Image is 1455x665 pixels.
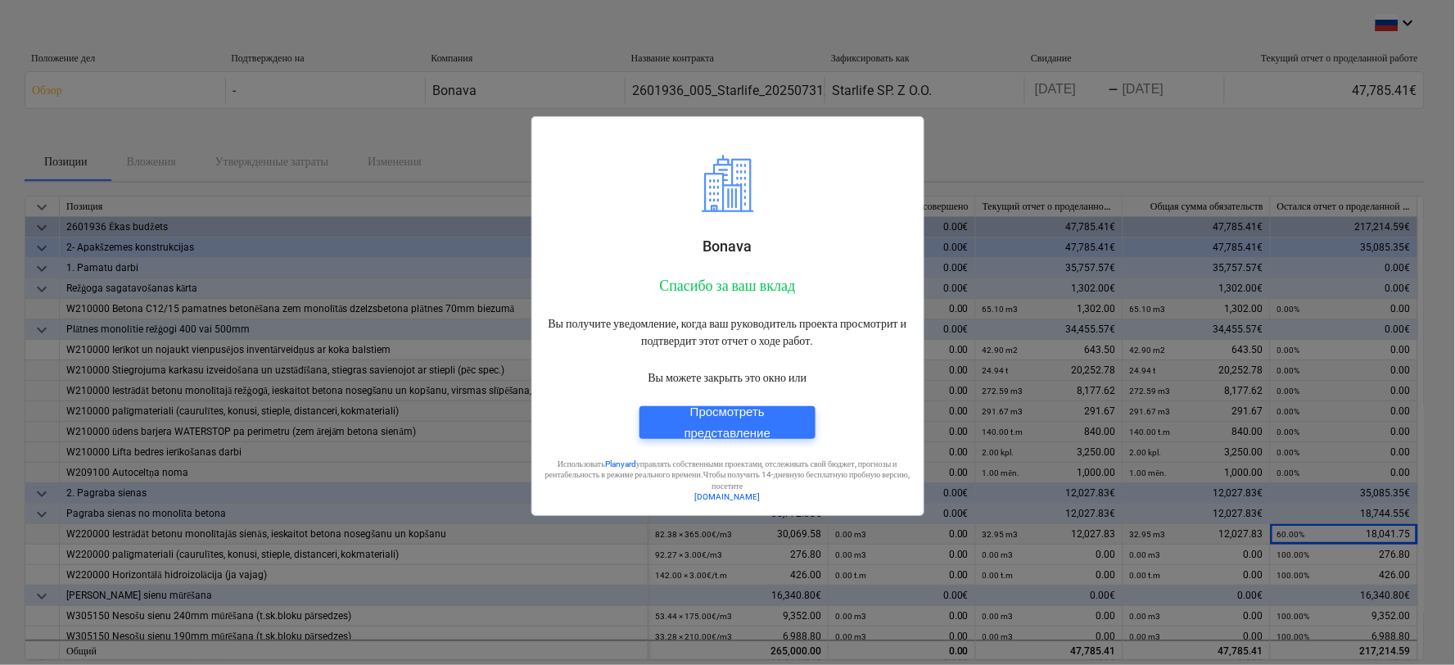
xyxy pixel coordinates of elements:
div: Просмотреть представление [659,401,796,445]
a: [DOMAIN_NAME] [695,492,761,501]
p: Спасибо за ваш вклад [545,276,911,296]
p: Bonava [545,237,911,256]
button: Просмотреть представление [639,406,816,439]
p: Вы можете закрыть это окно или [545,369,911,387]
p: Использовать управлять собственными проектами, отслеживать свой бюджет, прогнозы и рентабельность... [545,459,911,491]
a: Planyard [605,459,636,468]
p: Вы получите уведомление, когда ваш руководитель проекта просмотрит и подтвердит этот отчет о ходе... [545,315,911,350]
